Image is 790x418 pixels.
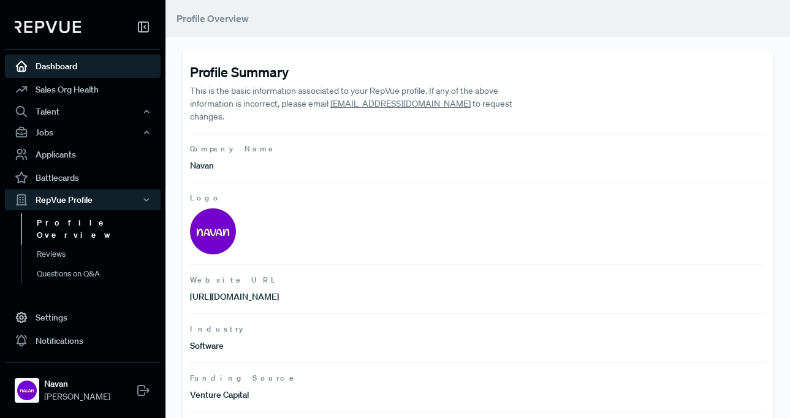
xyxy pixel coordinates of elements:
button: RepVue Profile [5,189,161,210]
img: RepVue [15,21,81,33]
button: Jobs [5,122,161,143]
p: [URL][DOMAIN_NAME] [190,291,478,303]
a: NavanNavan[PERSON_NAME] [5,362,161,408]
p: Navan [190,159,478,172]
span: Logo [190,192,765,203]
a: Battlecards [5,166,161,189]
p: Venture Capital [190,389,478,401]
h4: Profile Summary [190,64,765,80]
a: Settings [5,306,161,329]
a: Sales Org Health [5,78,161,101]
a: Notifications [5,329,161,352]
a: Dashboard [5,55,161,78]
a: Questions on Q&A [21,264,177,284]
p: This is the basic information associated to your RepVue profile. If any of the above information ... [190,85,535,123]
img: Navan [17,381,37,400]
span: Website URL [190,275,765,286]
a: Reviews [21,245,177,264]
img: Logo [190,208,236,254]
span: [PERSON_NAME] [44,390,110,403]
span: Industry [190,324,765,335]
a: Applicants [5,143,161,166]
button: Talent [5,101,161,122]
span: Profile Overview [177,12,249,25]
span: Funding Source [190,373,765,384]
strong: Navan [44,378,110,390]
a: [EMAIL_ADDRESS][DOMAIN_NAME] [330,98,471,109]
a: Profile Overview [21,213,177,245]
span: Company Name [190,143,765,154]
p: Software [190,340,478,352]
